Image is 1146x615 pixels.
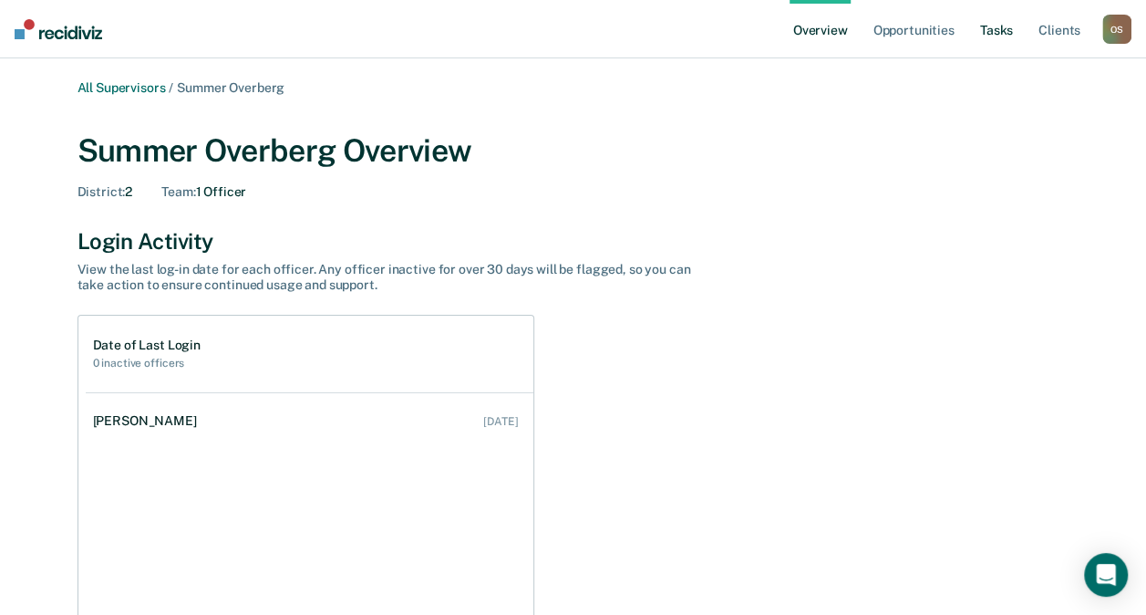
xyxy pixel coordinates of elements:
[86,395,533,447] a: [PERSON_NAME] [DATE]
[165,80,177,95] span: /
[77,80,166,95] a: All Supervisors
[77,184,126,199] span: District :
[1102,15,1131,44] button: OS
[1102,15,1131,44] div: O S
[161,184,246,200] div: 1 Officer
[1084,553,1128,597] div: Open Intercom Messenger
[93,357,201,370] h2: 0 inactive officers
[177,80,284,95] span: Summer Overberg
[77,228,1069,255] div: Login Activity
[483,415,518,428] div: [DATE]
[161,184,195,199] span: Team :
[93,338,201,353] h1: Date of Last Login
[15,19,102,39] img: Recidiviz
[77,184,133,200] div: 2
[93,413,204,429] div: [PERSON_NAME]
[77,262,716,293] div: View the last log-in date for each officer. Any officer inactive for over 30 days will be flagged...
[77,132,1069,170] div: Summer Overberg Overview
